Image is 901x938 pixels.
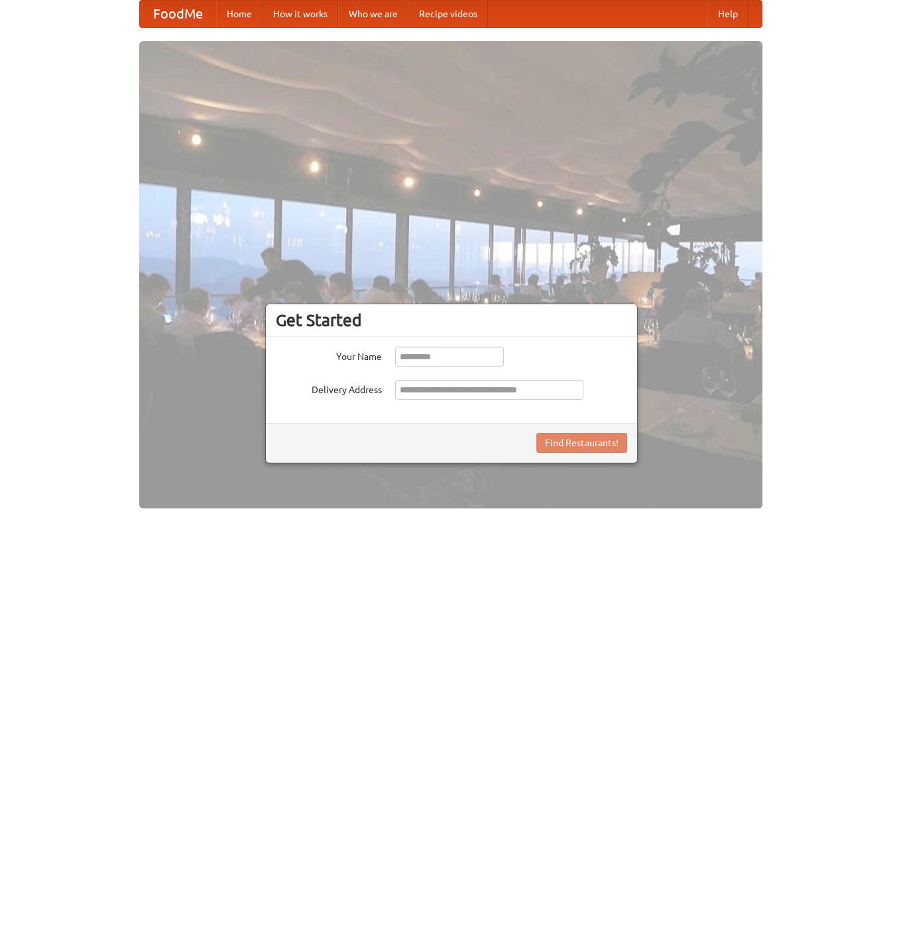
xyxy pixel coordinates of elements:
[707,1,749,27] a: Help
[276,380,382,396] label: Delivery Address
[408,1,488,27] a: Recipe videos
[276,347,382,363] label: Your Name
[276,310,627,330] h3: Get Started
[140,1,216,27] a: FoodMe
[536,433,627,453] button: Find Restaurants!
[338,1,408,27] a: Who we are
[263,1,338,27] a: How it works
[216,1,263,27] a: Home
